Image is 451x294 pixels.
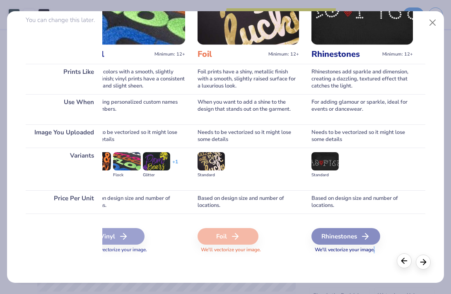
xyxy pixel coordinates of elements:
[198,152,225,170] img: Standard
[268,51,299,57] span: Minimum: 12+
[311,124,413,148] div: Needs to be vectorized so it might lose some details
[198,49,265,60] h3: Foil
[198,124,299,148] div: Needs to be vectorized so it might lose some details
[26,190,102,214] div: Price Per Unit
[84,228,145,245] div: Vinyl
[311,94,413,124] div: For adding glamour or sparkle, ideal for events or dancewear.
[84,190,185,214] div: Based on design size and number of locations.
[198,94,299,124] div: When you want to add a shine to the design that stands out on the garment.
[26,17,102,24] p: You can change this later.
[143,172,170,179] div: Glitter
[311,152,339,170] img: Standard
[84,94,185,124] div: For adding personalized custom names and numbers.
[311,49,379,60] h3: Rhinestones
[113,172,140,179] div: Flock
[26,124,102,148] div: Image You Uploaded
[84,124,185,148] div: Needs to be vectorized so it might lose some details
[311,172,339,179] div: Standard
[382,51,413,57] span: Minimum: 12+
[113,152,140,170] img: Flock
[311,190,413,214] div: Based on design size and number of locations.
[172,158,178,173] div: + 1
[84,246,185,253] span: We'll vectorize your image.
[198,246,299,253] span: We'll vectorize your image.
[198,64,299,94] div: Foil prints have a shiny, metallic finish with a smooth, slightly raised surface for a luxurious ...
[424,15,440,31] button: Close
[26,64,102,94] div: Prints Like
[311,246,413,253] span: We'll vectorize your image.
[311,228,380,245] div: Rhinestones
[26,94,102,124] div: Use When
[311,64,413,94] div: Rhinestones add sparkle and dimension, creating a dazzling, textured effect that catches the light.
[154,51,185,57] span: Minimum: 12+
[84,64,185,94] div: Vibrant colors with a smooth, slightly raised finish; vinyl prints have a consistent texture and ...
[198,190,299,214] div: Based on design size and number of locations.
[143,152,170,170] img: Glitter
[198,172,225,179] div: Standard
[198,228,258,245] div: Foil
[84,49,151,60] h3: Vinyl
[26,148,102,190] div: Variants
